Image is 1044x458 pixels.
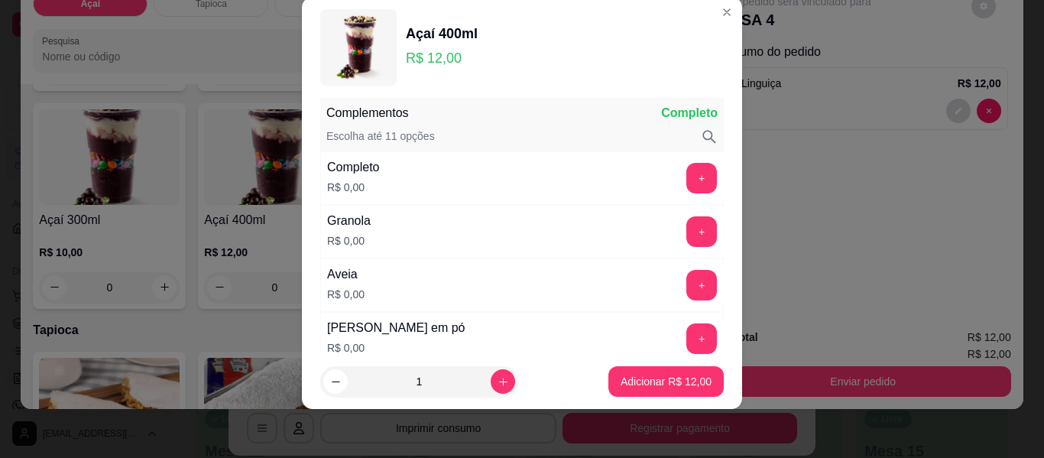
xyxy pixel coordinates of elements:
button: add [686,270,717,300]
p: R$ 12,00 [406,47,478,69]
button: increase-product-quantity [491,369,515,394]
img: product-image [320,9,397,86]
div: [PERSON_NAME] em pó [327,319,465,337]
button: add [686,323,717,354]
button: Adicionar R$ 12,00 [608,366,724,397]
div: Granola [327,212,371,230]
button: decrease-product-quantity [323,369,348,394]
button: add [686,163,717,193]
div: Aveia [327,265,365,284]
p: Completo [661,104,718,122]
p: R$ 0,00 [327,287,365,302]
div: Açaí 400ml [406,23,478,44]
button: add [686,216,717,247]
p: Escolha até 11 opções [326,128,435,145]
p: R$ 0,00 [327,233,371,248]
div: Completo [327,158,379,177]
p: R$ 0,00 [327,180,379,195]
p: Adicionar R$ 12,00 [621,374,712,389]
p: R$ 0,00 [327,340,465,356]
p: Complementos [326,104,409,122]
